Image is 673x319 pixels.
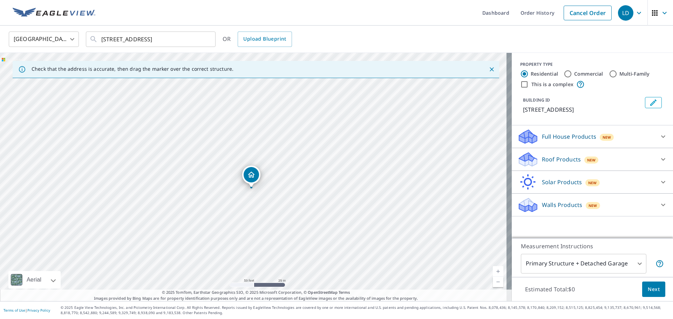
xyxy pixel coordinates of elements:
a: Current Level 19, Zoom Out [493,277,503,287]
div: Walls ProductsNew [517,196,667,213]
p: | [4,308,50,312]
p: Solar Products [542,178,582,186]
span: New [587,157,596,163]
span: Upload Blueprint [243,35,286,43]
span: New [603,134,611,140]
div: Primary Structure + Detached Garage [521,254,646,273]
a: Privacy Policy [27,308,50,313]
p: Roof Products [542,155,581,164]
p: © 2025 Eagle View Technologies, Inc. and Pictometry International Corp. All Rights Reserved. Repo... [61,305,669,315]
label: Commercial [574,70,603,77]
span: © 2025 TomTom, Earthstar Geographics SIO, © 2025 Microsoft Corporation, © [162,290,350,296]
div: Full House ProductsNew [517,128,667,145]
span: Next [648,285,660,294]
p: [STREET_ADDRESS] [523,105,642,114]
button: Next [642,282,665,297]
p: Estimated Total: $0 [519,282,580,297]
p: BUILDING ID [523,97,550,103]
div: [GEOGRAPHIC_DATA] [9,29,79,49]
div: Aerial [25,271,43,289]
a: Upload Blueprint [238,32,292,47]
input: Search by address or latitude-longitude [101,29,201,49]
label: This is a complex [531,81,573,88]
button: Close [487,65,496,74]
a: Current Level 19, Zoom In [493,266,503,277]
p: Full House Products [542,132,596,141]
a: OpenStreetMap [308,290,337,295]
button: Edit building 1 [645,97,662,108]
div: LD [618,5,633,21]
p: Walls Products [542,201,582,209]
a: Cancel Order [564,6,612,20]
div: PROPERTY TYPE [520,61,665,68]
div: Aerial [8,271,61,289]
div: Solar ProductsNew [517,174,667,190]
a: Terms [339,290,350,295]
label: Multi-Family [619,70,650,77]
span: New [588,180,597,186]
a: Terms of Use [4,308,25,313]
div: Dropped pin, building 1, Residential property, 7642 Big Beaver Blvd Wampum, PA 16157 [242,166,260,187]
img: EV Logo [13,8,95,18]
div: Roof ProductsNew [517,151,667,168]
span: New [589,203,597,208]
span: Your report will include the primary structure and a detached garage if one exists. [655,259,664,268]
p: Measurement Instructions [521,242,664,250]
label: Residential [531,70,558,77]
div: OR [223,32,292,47]
p: Check that the address is accurate, then drag the marker over the correct structure. [32,66,233,72]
